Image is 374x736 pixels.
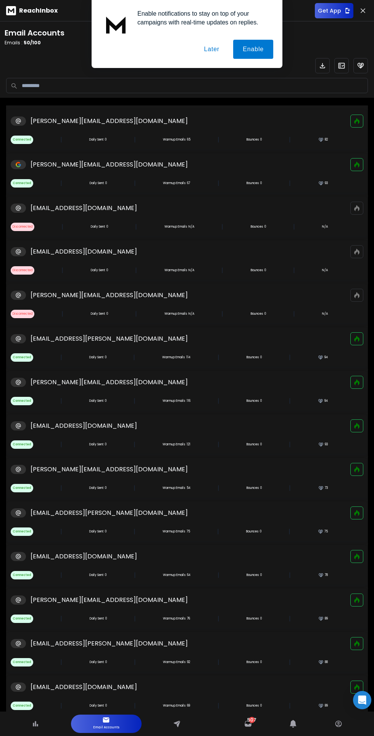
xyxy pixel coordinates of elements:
[11,571,33,579] span: Connected
[260,704,262,708] p: 0
[164,268,187,273] p: Warmup Emails
[89,442,106,447] div: 0
[61,309,63,319] span: |
[322,225,328,229] p: N/A
[134,701,136,710] span: |
[60,440,62,449] span: |
[163,442,185,447] p: Warmup Emails
[91,268,108,273] div: 0
[31,465,188,474] p: [PERSON_NAME][EMAIL_ADDRESS][DOMAIN_NAME]
[247,616,259,621] p: Bounces
[163,529,185,534] p: Warmup Emails
[89,399,103,403] p: Daily Sent
[163,704,190,708] div: 69
[318,529,328,534] div: 75
[289,527,290,536] span: |
[163,137,190,142] div: 65
[353,691,371,709] div: Open Intercom Messenger
[218,484,219,493] span: |
[91,312,108,316] div: 0
[90,616,104,621] p: Daily Sent
[218,701,219,710] span: |
[163,573,190,577] div: 64
[221,266,223,275] span: |
[31,204,137,213] p: [EMAIL_ADDRESS][DOMAIN_NAME]
[260,355,262,360] p: 0
[293,309,295,319] span: |
[163,573,185,577] p: Warmup Emails
[260,399,262,403] p: 0
[244,720,252,728] a: 507
[194,40,229,59] button: Later
[31,334,188,343] p: [EMAIL_ADDRESS][PERSON_NAME][DOMAIN_NAME]
[101,9,131,40] img: notification icon
[218,396,219,406] span: |
[217,527,219,536] span: |
[260,660,262,665] p: 0
[318,355,328,360] div: 94
[89,573,106,577] div: 0
[31,595,188,605] p: [PERSON_NAME][EMAIL_ADDRESS][DOMAIN_NAME]
[134,527,135,536] span: |
[135,222,137,231] span: |
[318,137,328,142] div: 82
[134,614,136,623] span: |
[89,486,103,490] p: Daily Sent
[134,571,136,580] span: |
[91,312,105,316] p: Daily Sent
[134,135,136,144] span: |
[318,485,328,491] div: 73
[89,529,106,534] div: 0
[134,658,136,667] span: |
[163,399,185,403] p: Warmup Emails
[251,225,263,229] p: Bounces
[260,486,262,490] p: 0
[90,616,107,621] div: 0
[247,717,256,723] span: 507
[31,247,137,256] p: [EMAIL_ADDRESS][DOMAIN_NAME]
[11,440,33,449] span: Connected
[89,573,103,577] p: Daily Sent
[31,291,188,300] p: [PERSON_NAME][EMAIL_ADDRESS][DOMAIN_NAME]
[260,616,262,621] p: 0
[89,442,103,447] p: Daily Sent
[89,529,103,534] p: Daily Sent
[218,614,219,623] span: |
[246,529,258,534] p: Bounces
[247,399,259,403] p: Bounces
[90,181,107,186] div: 0
[135,266,137,275] span: |
[134,179,136,188] span: |
[260,137,262,142] p: 0
[89,486,106,490] div: 0
[264,268,266,273] p: 0
[247,137,259,142] p: Bounces
[247,573,259,577] p: Bounces
[11,136,33,144] span: Connected
[60,353,62,362] span: |
[90,704,107,708] div: 0
[60,396,62,406] span: |
[289,484,291,493] span: |
[61,222,63,231] span: |
[90,660,104,665] p: Daily Sent
[289,440,291,449] span: |
[218,135,219,144] span: |
[60,701,62,710] span: |
[60,527,62,536] span: |
[90,660,107,665] div: 0
[60,135,62,144] span: |
[163,137,185,142] p: Warmup Emails
[31,421,137,430] p: [EMAIL_ADDRESS][DOMAIN_NAME]
[163,616,185,621] p: Warmup Emails
[247,486,259,490] p: Bounces
[31,116,188,126] p: [PERSON_NAME][EMAIL_ADDRESS][DOMAIN_NAME]
[218,353,219,362] span: |
[164,312,187,316] p: Warmup Emails
[60,614,62,623] span: |
[90,704,104,708] p: Daily Sent
[91,225,105,229] p: Daily Sent
[322,312,328,316] p: N/A
[131,9,273,27] div: Enable notifications to stay on top of your campaigns with real-time updates on replies.
[163,529,190,534] div: 75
